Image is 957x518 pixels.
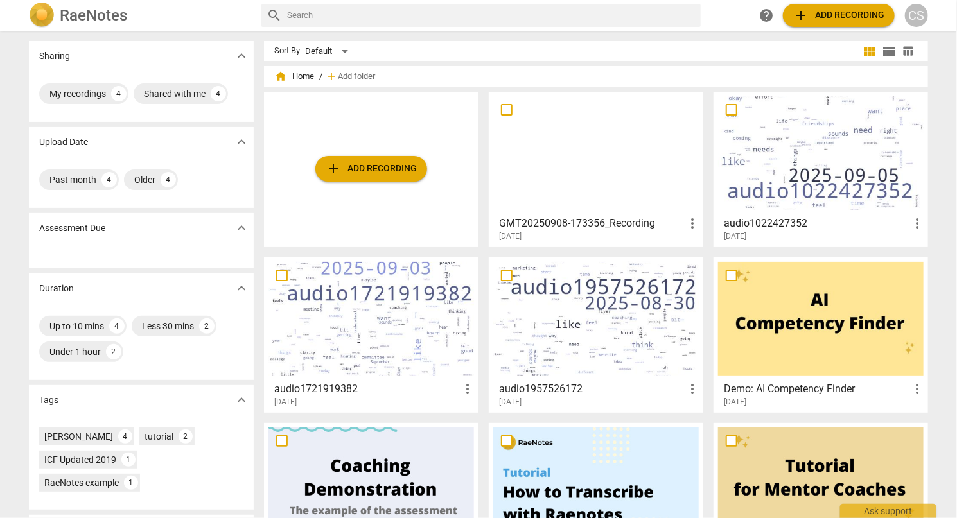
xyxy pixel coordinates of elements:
[49,345,101,358] div: Under 1 hour
[268,262,474,407] a: audio1721919382[DATE]
[49,173,96,186] div: Past month
[685,216,700,231] span: more_vert
[124,476,138,490] div: 1
[860,42,879,61] button: Tile view
[724,216,909,231] h3: audio1022427352
[144,87,206,100] div: Shared with me
[881,44,897,59] span: view_list
[326,161,417,177] span: Add recording
[499,231,522,242] span: [DATE]
[161,172,176,187] div: 4
[315,156,427,182] button: Upload
[305,41,353,62] div: Default
[39,135,88,149] p: Upload Date
[121,453,136,467] div: 1
[199,318,215,334] div: 2
[338,72,375,82] span: Add folder
[44,453,116,466] div: ICF Updated 2019
[179,429,193,444] div: 2
[29,3,251,28] a: LogoRaeNotes
[840,504,936,518] div: Ask support
[274,381,460,397] h3: audio1721919382
[106,344,121,359] div: 2
[267,8,282,23] span: search
[39,393,58,407] p: Tags
[234,220,249,236] span: expand_more
[287,5,696,26] input: Search
[39,49,70,63] p: Sharing
[134,173,155,186] div: Older
[274,70,287,83] span: home
[232,132,251,151] button: Show more
[909,381,925,397] span: more_vert
[274,70,314,83] span: Home
[493,262,699,407] a: audio1957526172[DATE]
[899,42,918,61] button: Table view
[232,46,251,65] button: Show more
[234,48,249,64] span: expand_more
[724,381,909,397] h3: Demo: AI Competency Finder
[783,4,895,27] button: Upload
[60,6,127,24] h2: RaeNotes
[759,8,774,23] span: help
[142,320,194,332] div: Less 30 mins
[902,45,915,57] span: table_chart
[319,72,322,82] span: /
[49,87,106,100] div: My recordings
[325,70,338,83] span: add
[909,216,925,231] span: more_vert
[232,218,251,237] button: Show more
[234,392,249,408] span: expand_more
[879,42,899,61] button: List view
[499,397,522,408] span: [DATE]
[274,46,300,56] div: Sort By
[44,430,113,443] div: [PERSON_NAME]
[39,221,105,235] p: Assessment Due
[274,397,297,408] span: [DATE]
[905,4,928,27] button: CS
[49,320,104,332] div: Up to 10 mins
[39,282,74,295] p: Duration
[493,96,699,241] a: GMT20250908-173356_Recording[DATE]
[29,3,55,28] img: Logo
[234,134,249,150] span: expand_more
[111,86,127,101] div: 4
[232,390,251,410] button: Show more
[718,96,924,241] a: audio1022427352[DATE]
[718,262,924,407] a: Demo: AI Competency Finder[DATE]
[499,216,685,231] h3: GMT20250908-173356_Recording
[724,231,746,242] span: [DATE]
[118,429,132,444] div: 4
[326,161,341,177] span: add
[109,318,125,334] div: 4
[211,86,226,101] div: 4
[232,279,251,298] button: Show more
[793,8,884,23] span: Add recording
[862,44,877,59] span: view_module
[460,381,475,397] span: more_vert
[755,4,778,27] a: Help
[145,430,173,443] div: tutorial
[101,172,117,187] div: 4
[685,381,700,397] span: more_vert
[793,8,809,23] span: add
[724,397,746,408] span: [DATE]
[499,381,685,397] h3: audio1957526172
[234,281,249,296] span: expand_more
[44,476,119,489] div: RaeNotes example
